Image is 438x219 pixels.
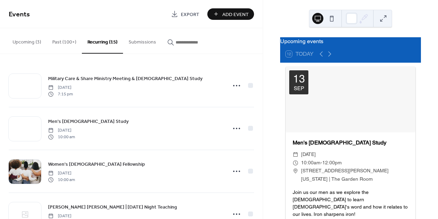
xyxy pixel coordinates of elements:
[286,139,415,147] div: Men's [DEMOGRAPHIC_DATA] Study
[294,86,304,91] div: Sep
[48,91,73,97] span: 7:15 pm
[48,85,73,91] span: [DATE]
[48,161,145,168] span: Women's [DEMOGRAPHIC_DATA] Fellowship
[48,117,129,125] a: Men's [DEMOGRAPHIC_DATA] Study
[321,159,322,167] span: -
[48,170,75,177] span: [DATE]
[48,127,75,134] span: [DATE]
[293,150,298,159] div: ​
[322,159,342,167] span: 12:00pm
[48,118,129,125] span: Men's [DEMOGRAPHIC_DATA] Study
[293,159,298,167] div: ​
[48,204,177,211] span: [PERSON_NAME] [PERSON_NAME] | [DATE] Night Teaching
[82,28,123,54] button: Recurring (15)
[181,11,199,18] span: Export
[47,28,82,53] button: Past (100+)
[293,167,298,175] div: ​
[207,8,254,20] button: Add Event
[48,177,75,183] span: 10:00 am
[7,28,47,53] button: Upcoming (3)
[9,8,30,21] span: Events
[48,134,75,140] span: 10:00 am
[301,150,316,159] span: [DATE]
[48,75,202,83] a: Military Care & Share Ministry Meeting & [DEMOGRAPHIC_DATA] Study
[301,159,321,167] span: 10:00am
[280,37,421,46] div: Upcoming events
[222,11,249,18] span: Add Event
[286,189,415,218] div: Join us our men as we explore the [DEMOGRAPHIC_DATA] to learn [DEMOGRAPHIC_DATA]'s word and how i...
[48,160,145,168] a: Women's [DEMOGRAPHIC_DATA] Fellowship
[301,167,408,183] span: [STREET_ADDRESS][PERSON_NAME][US_STATE] | The Garden Room
[166,8,205,20] a: Export
[123,28,162,53] button: Submissions
[293,74,305,84] div: 13
[48,203,177,211] a: [PERSON_NAME] [PERSON_NAME] | [DATE] Night Teaching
